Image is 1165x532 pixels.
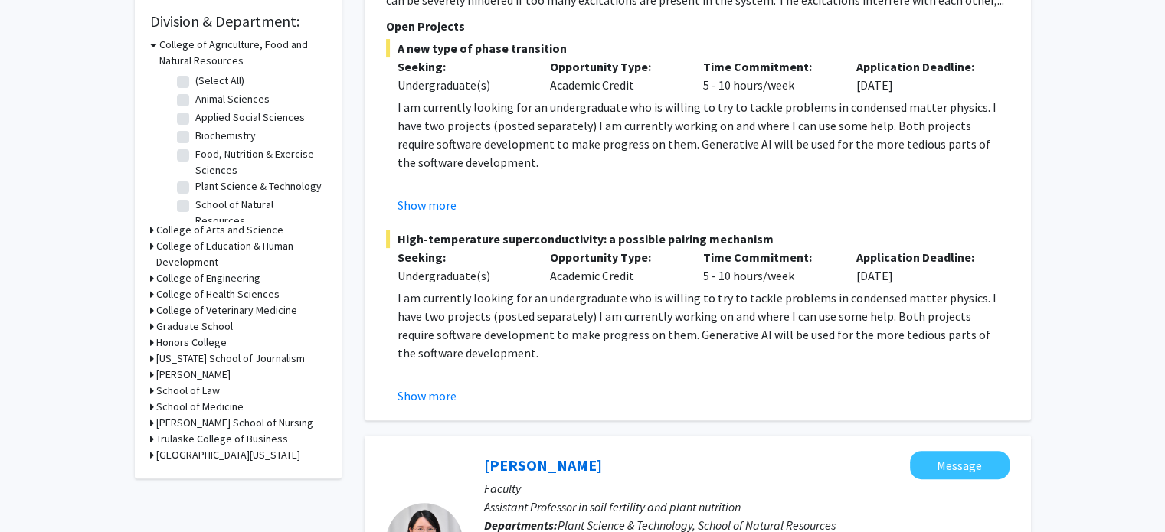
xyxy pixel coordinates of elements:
[386,230,1010,248] span: High-temperature superconductivity: a possible pairing mechanism
[156,302,297,318] h3: College of Veterinary Medicine
[398,387,457,405] button: Show more
[195,128,256,144] label: Biochemistry
[195,146,322,178] label: Food, Nutrition & Exercise Sciences
[159,37,326,69] h3: College of Agriculture, Food and Natural Resources
[156,367,231,383] h3: [PERSON_NAME]
[156,286,280,302] h3: College of Health Sciences
[195,73,244,89] label: (Select All)
[538,57,692,94] div: Academic Credit
[386,17,1010,35] p: Open Projects
[195,91,270,107] label: Animal Sciences
[156,238,326,270] h3: College of Education & Human Development
[398,196,457,214] button: Show more
[398,76,528,94] div: Undergraduate(s)
[156,447,300,463] h3: [GEOGRAPHIC_DATA][US_STATE]
[845,248,998,285] div: [DATE]
[550,57,680,76] p: Opportunity Type:
[386,39,1010,57] span: A new type of phase transition
[910,451,1010,479] button: Message Xiaoping Xin
[150,12,326,31] h2: Division & Department:
[550,248,680,266] p: Opportunity Type:
[398,248,528,266] p: Seeking:
[484,498,1010,516] p: Assistant Professor in soil fertility and plant nutrition
[156,383,220,399] h3: School of Law
[845,57,998,94] div: [DATE]
[398,289,1010,362] p: I am currently looking for an undergraduate who is willing to try to tackle problems in condensed...
[156,335,227,351] h3: Honors College
[398,266,528,285] div: Undergraduate(s)
[398,57,528,76] p: Seeking:
[692,57,845,94] div: 5 - 10 hours/week
[484,479,1010,498] p: Faculty
[856,57,987,76] p: Application Deadline:
[856,248,987,266] p: Application Deadline:
[692,248,845,285] div: 5 - 10 hours/week
[156,318,233,335] h3: Graduate School
[195,109,305,126] label: Applied Social Sciences
[398,98,1010,171] p: I am currently looking for an undergraduate who is willing to try to tackle problems in condensed...
[156,351,305,367] h3: [US_STATE] School of Journalism
[156,415,313,431] h3: [PERSON_NAME] School of Nursing
[195,197,322,229] label: School of Natural Resources
[156,270,260,286] h3: College of Engineering
[156,399,244,415] h3: School of Medicine
[484,455,602,475] a: [PERSON_NAME]
[11,463,65,521] iframe: Chat
[156,431,288,447] h3: Trulaske College of Business
[703,57,833,76] p: Time Commitment:
[703,248,833,266] p: Time Commitment:
[195,178,322,194] label: Plant Science & Technology
[538,248,692,285] div: Academic Credit
[156,222,283,238] h3: College of Arts and Science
